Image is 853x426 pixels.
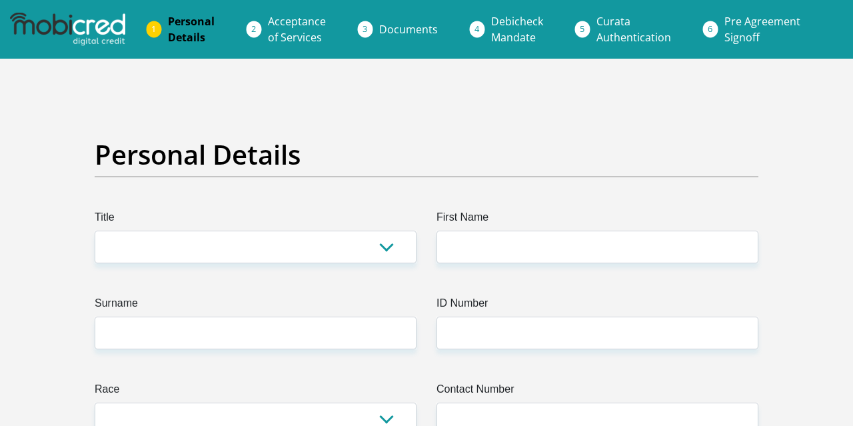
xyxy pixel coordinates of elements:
[436,381,758,403] label: Contact Number
[436,317,758,349] input: ID Number
[436,231,758,263] input: First Name
[379,22,438,37] span: Documents
[95,381,417,403] label: Race
[436,295,758,317] label: ID Number
[168,14,215,45] span: Personal Details
[95,209,417,231] label: Title
[10,13,125,46] img: mobicred logo
[596,14,671,45] span: Curata Authentication
[157,8,225,51] a: PersonalDetails
[491,14,543,45] span: Debicheck Mandate
[268,14,326,45] span: Acceptance of Services
[586,8,682,51] a: CurataAuthentication
[436,209,758,231] label: First Name
[724,14,800,45] span: Pre Agreement Signoff
[257,8,337,51] a: Acceptanceof Services
[714,8,811,51] a: Pre AgreementSignoff
[480,8,554,51] a: DebicheckMandate
[369,16,448,43] a: Documents
[95,317,417,349] input: Surname
[95,295,417,317] label: Surname
[95,139,758,171] h2: Personal Details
